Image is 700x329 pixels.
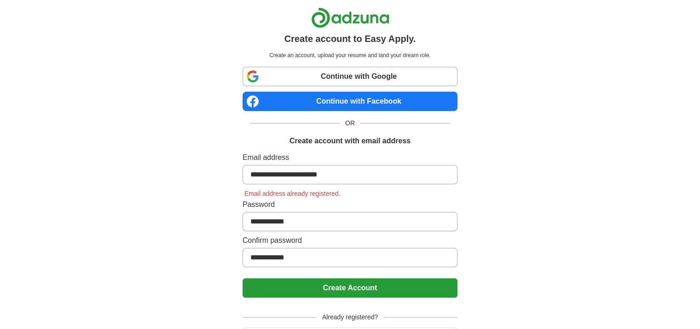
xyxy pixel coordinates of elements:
button: Create Account [243,278,457,298]
span: Email address already registered. [243,190,342,197]
h1: Create account to Easy Apply. [284,32,416,46]
label: Confirm password [243,235,457,246]
label: Email address [243,152,457,163]
a: Continue with Facebook [243,92,457,111]
span: Already registered? [317,312,383,322]
label: Password [243,199,457,210]
img: Adzuna logo [311,7,389,28]
a: Continue with Google [243,67,457,86]
h1: Create account with email address [289,135,411,147]
span: OR [340,118,360,128]
p: Create an account, upload your resume and land your dream role. [244,51,456,59]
